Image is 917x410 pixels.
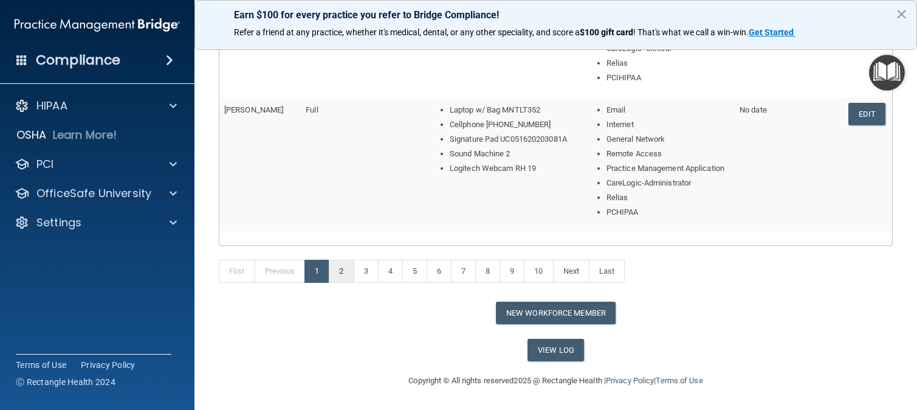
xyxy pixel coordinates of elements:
[36,99,67,113] p: HIPAA
[656,376,702,385] a: Terms of Use
[255,260,306,283] a: Previous
[749,27,794,37] strong: Get Started
[450,161,572,176] li: Logitech Webcam RH 19
[36,186,151,201] p: OfficeSafe University
[527,339,584,361] a: View Log
[427,260,452,283] a: 6
[378,260,403,283] a: 4
[740,105,767,114] span: No date
[450,132,572,147] li: Signature Pad UC051620203081A
[606,205,730,220] li: PCHIPAA
[524,260,553,283] a: 10
[848,103,885,125] a: Edit
[402,260,427,283] a: 5
[580,27,633,37] strong: $100 gift card
[606,161,730,176] li: Practice Management Application
[81,359,136,371] a: Privacy Policy
[606,56,730,71] li: Relias
[633,27,749,37] span: ! That's what we call a win-win.
[606,71,730,85] li: PCIHIPAA
[334,361,778,400] div: Copyright © All rights reserved 2025 @ Rectangle Health | |
[475,260,500,283] a: 8
[15,215,177,230] a: Settings
[606,190,730,205] li: Relias
[234,9,878,21] p: Earn $100 for every practice you refer to Bridge Compliance!
[234,27,580,37] span: Refer a friend at any practice, whether it's medical, dental, or any other speciality, and score a
[219,260,255,283] a: First
[450,117,572,132] li: Cellphone [PHONE_NUMBER]
[500,260,524,283] a: 9
[606,176,730,190] li: CareLogic-Administrator
[53,128,117,142] p: Learn More!
[450,103,572,117] li: Laptop w/ Bag MNTLT352
[553,260,589,283] a: Next
[16,376,115,388] span: Ⓒ Rectangle Health 2024
[749,27,795,37] a: Get Started
[15,99,177,113] a: HIPAA
[306,105,318,114] span: Full
[354,260,379,283] a: 3
[896,4,907,24] button: Close
[16,359,66,371] a: Terms of Use
[304,260,329,283] a: 1
[451,260,476,283] a: 7
[224,105,283,114] span: [PERSON_NAME]
[606,132,730,147] li: General Network
[450,147,572,161] li: Sound Machine 2
[36,215,81,230] p: Settings
[606,147,730,161] li: Remote Access
[329,260,354,283] a: 2
[496,302,616,324] button: New Workforce Member
[15,157,177,172] a: PCI
[869,55,905,91] button: Open Resource Center
[606,376,654,385] a: Privacy Policy
[16,128,47,142] p: OSHA
[15,186,177,201] a: OfficeSafe University
[589,260,625,283] a: Last
[606,103,730,117] li: Email
[15,13,180,37] img: PMB logo
[36,157,53,172] p: PCI
[606,117,730,132] li: Internet
[36,52,120,69] h4: Compliance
